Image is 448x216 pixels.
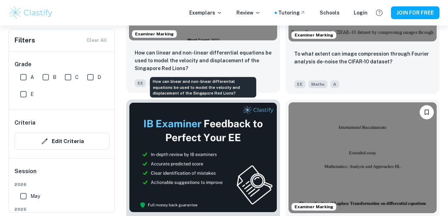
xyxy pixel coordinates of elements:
[132,31,177,37] span: Examiner Marking
[53,73,56,81] span: B
[15,206,110,212] span: 2025
[420,105,434,119] button: Please log in to bookmark exemplars
[15,35,35,45] h6: Filters
[289,102,437,214] img: Maths EE example thumbnail: How can Laplace Transformation be used t
[15,60,110,69] h6: Grade
[189,9,222,17] p: Exemplars
[149,79,168,87] span: Maths
[278,9,306,17] a: Tutoring
[135,49,271,72] p: How can linear and non-linear differential equations be used to model the velocity and displaceme...
[15,119,35,127] h6: Criteria
[15,167,110,181] h6: Session
[30,192,40,200] span: May
[236,9,261,17] p: Review
[30,73,34,81] span: A
[354,9,368,17] a: Login
[308,80,327,88] span: Maths
[129,102,277,212] img: Thumbnail
[294,80,306,88] span: EE
[373,7,385,19] button: Help and Feedback
[292,32,336,38] span: Examiner Marking
[15,133,110,150] button: Edit Criteria
[294,50,431,66] p: To what extent can image compression through Fourier analysis de-noise the CIFAR-10 dataset?
[292,204,336,210] span: Examiner Marking
[15,181,110,188] span: 2026
[9,6,54,20] img: Clastify logo
[97,73,101,81] span: D
[30,90,34,98] span: E
[150,77,256,98] div: How can linear and non-linear differential equations be used to model the velocity and displaceme...
[135,79,146,87] span: EE
[75,73,79,81] span: C
[330,80,339,88] span: A
[320,9,340,17] a: Schools
[391,6,439,19] button: JOIN FOR FREE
